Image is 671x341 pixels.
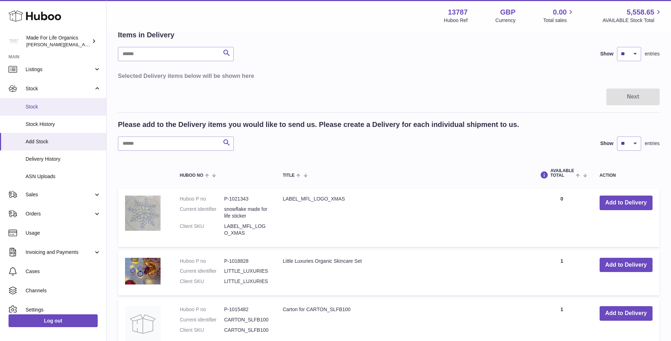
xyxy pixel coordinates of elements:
dt: Huboo P no [180,258,224,265]
span: Channels [26,287,101,294]
span: Add Stock [26,138,101,145]
label: Show [600,140,613,147]
div: Huboo Ref [444,17,468,24]
dt: Current identifier [180,268,224,275]
a: 0.00 Total sales [543,7,575,24]
span: ASN Uploads [26,173,101,180]
span: Cases [26,268,101,275]
span: Huboo no [180,173,203,178]
span: Stock [26,85,93,92]
dd: P-1018828 [224,258,269,265]
dt: Current identifier [180,206,224,219]
div: Made For Life Organics [26,34,90,48]
td: 1 [531,251,592,296]
span: Invoicing and Payments [26,249,93,256]
a: 5,558.65 AVAILABLE Stock Total [602,7,662,24]
strong: GBP [500,7,515,17]
span: [PERSON_NAME][EMAIL_ADDRESS][PERSON_NAME][DOMAIN_NAME] [26,42,180,47]
dd: LITTLE_LUXURIES [224,268,269,275]
dt: Client SKU [180,278,224,285]
span: Total sales [543,17,575,24]
strong: 13787 [448,7,468,17]
dd: snowflake made for life sticker [224,206,269,219]
button: Add to Delivery [600,306,653,321]
dt: Huboo P no [180,306,224,313]
td: LABEL_MFL_LOGO_XMAS [276,188,531,247]
span: Usage [26,230,101,236]
span: Title [283,173,294,178]
span: Listings [26,66,93,73]
dd: LITTLE_LUXURIES [224,278,269,285]
h3: Selected Delivery items below will be shown here [118,72,660,80]
img: LABEL_MFL_LOGO_XMAS [125,196,161,231]
dd: P-1021343 [224,196,269,202]
dd: CARTON_SLFB100 [224,327,269,334]
dd: CARTON_SLFB100 [224,316,269,323]
td: Little Luxuries Organic Skincare Set [276,251,531,296]
dd: P-1015482 [224,306,269,313]
span: 5,558.65 [627,7,654,17]
dt: Huboo P no [180,196,224,202]
dt: Current identifier [180,316,224,323]
h2: Items in Delivery [118,30,174,40]
span: Stock [26,103,101,110]
span: Delivery History [26,156,101,162]
img: Little Luxuries Organic Skincare Set [125,258,161,284]
img: geoff.winwood@madeforlifeorganics.com [9,36,19,47]
span: Settings [26,307,101,313]
span: AVAILABLE Stock Total [602,17,662,24]
dt: Client SKU [180,223,224,236]
dt: Client SKU [180,327,224,334]
span: Orders [26,211,93,217]
label: Show [600,50,613,57]
button: Add to Delivery [600,258,653,272]
span: entries [645,50,660,57]
a: Log out [9,314,98,327]
span: Stock History [26,121,101,128]
span: 0.00 [553,7,567,17]
div: Action [600,173,653,178]
td: 0 [531,188,592,247]
dd: LABEL_MFL_LOGO_XMAS [224,223,269,236]
div: Currency [496,17,516,24]
button: Add to Delivery [600,196,653,210]
span: entries [645,140,660,147]
span: Sales [26,191,93,198]
span: AVAILABLE Total [550,169,574,178]
h2: Please add to the Delivery items you would like to send us. Please create a Delivery for each ind... [118,120,519,129]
